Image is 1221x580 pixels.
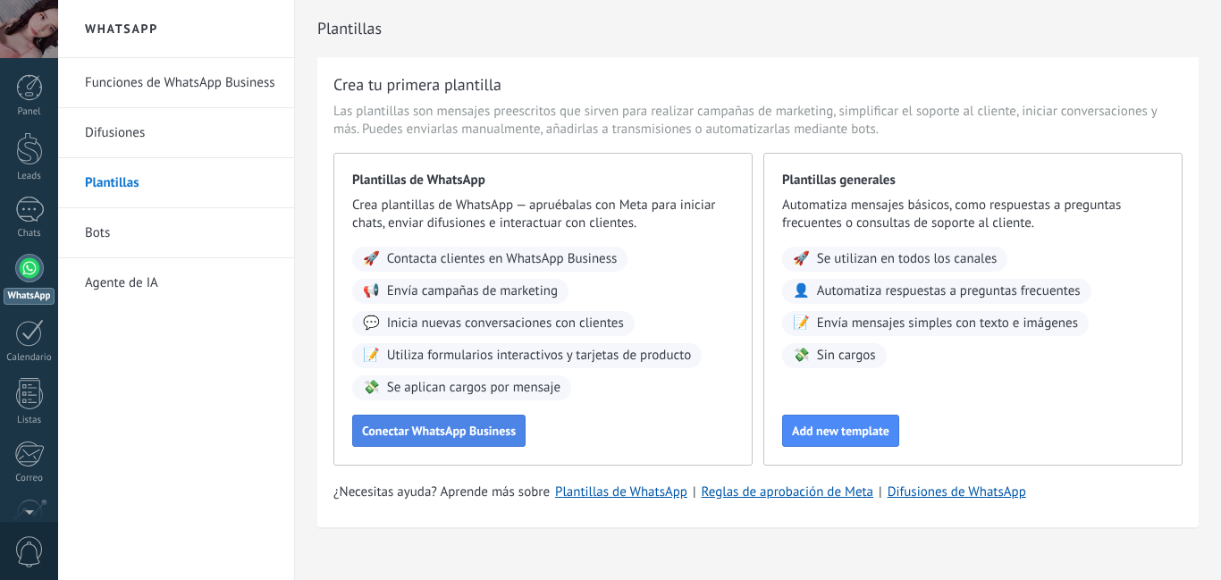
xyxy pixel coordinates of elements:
[4,228,55,240] div: Chats
[4,352,55,364] div: Calendario
[817,347,876,365] span: Sin cargos
[4,473,55,484] div: Correo
[4,415,55,426] div: Listas
[817,250,998,268] span: Se utilizan en todos los canales
[793,250,810,268] span: 🚀
[317,11,1199,46] h2: Plantillas
[4,106,55,118] div: Panel
[85,158,276,208] a: Plantillas
[58,158,294,208] li: Plantillas
[387,250,618,268] span: Contacta clientes en WhatsApp Business
[363,250,380,268] span: 🚀
[58,58,294,108] li: Funciones de WhatsApp Business
[782,415,899,447] button: Add new template
[817,315,1078,332] span: Envía mensajes simples con texto e imágenes
[387,282,558,300] span: Envía campañas de marketing
[333,483,1183,501] div: | |
[333,103,1183,139] span: Las plantillas son mensajes preescritos que sirven para realizar campañas de marketing, simplific...
[352,197,734,232] span: Crea plantillas de WhatsApp — apruébalas con Meta para iniciar chats, enviar difusiones e interac...
[387,379,560,397] span: Se aplican cargos por mensaje
[888,483,1026,500] a: Difusiones de WhatsApp
[85,208,276,258] a: Bots
[792,424,889,437] span: Add new template
[362,424,516,437] span: Conectar WhatsApp Business
[58,258,294,307] li: Agente de IA
[387,315,624,332] span: Inicia nuevas conversaciones con clientes
[793,282,810,300] span: 👤
[4,288,55,305] div: WhatsApp
[555,483,687,500] a: Plantillas de WhatsApp
[352,415,526,447] button: Conectar WhatsApp Business
[782,172,1164,189] span: Plantillas generales
[387,347,692,365] span: Utiliza formularios interactivos y tarjetas de producto
[363,347,380,365] span: 📝
[793,347,810,365] span: 💸
[85,58,276,108] a: Funciones de WhatsApp Business
[817,282,1081,300] span: Automatiza respuestas a preguntas frecuentes
[85,108,276,158] a: Difusiones
[58,108,294,158] li: Difusiones
[4,171,55,182] div: Leads
[702,483,874,500] a: Reglas de aprobación de Meta
[333,483,550,501] span: ¿Necesitas ayuda? Aprende más sobre
[352,172,734,189] span: Plantillas de WhatsApp
[85,258,276,308] a: Agente de IA
[782,197,1164,232] span: Automatiza mensajes básicos, como respuestas a preguntas frecuentes o consultas de soporte al cli...
[363,315,380,332] span: 💬
[58,208,294,258] li: Bots
[363,282,380,300] span: 📢
[333,73,501,96] h3: Crea tu primera plantilla
[363,379,380,397] span: 💸
[793,315,810,332] span: 📝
